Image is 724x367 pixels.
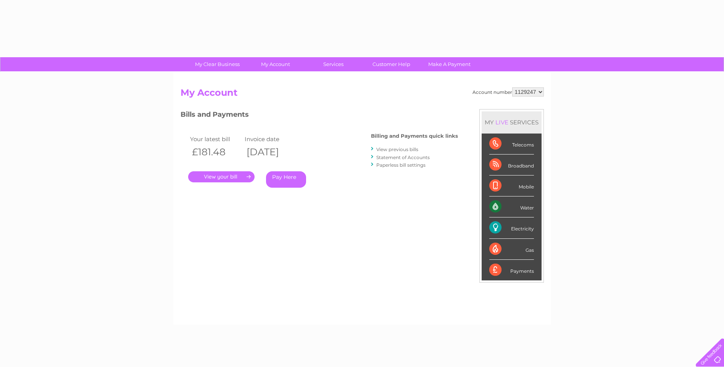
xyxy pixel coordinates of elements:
[181,109,458,122] h3: Bills and Payments
[371,133,458,139] h4: Billing and Payments quick links
[376,162,426,168] a: Paperless bill settings
[266,171,306,188] a: Pay Here
[472,87,544,97] div: Account number
[489,260,534,280] div: Payments
[489,239,534,260] div: Gas
[302,57,365,71] a: Services
[489,175,534,196] div: Mobile
[418,57,481,71] a: Make A Payment
[188,144,243,160] th: £181.48
[244,57,307,71] a: My Account
[360,57,423,71] a: Customer Help
[494,119,510,126] div: LIVE
[243,134,298,144] td: Invoice date
[482,111,542,133] div: MY SERVICES
[376,146,418,152] a: View previous bills
[243,144,298,160] th: [DATE]
[376,155,430,160] a: Statement of Accounts
[181,87,544,102] h2: My Account
[186,57,249,71] a: My Clear Business
[489,217,534,238] div: Electricity
[489,134,534,155] div: Telecoms
[188,171,255,182] a: .
[489,155,534,175] div: Broadband
[489,196,534,217] div: Water
[188,134,243,144] td: Your latest bill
